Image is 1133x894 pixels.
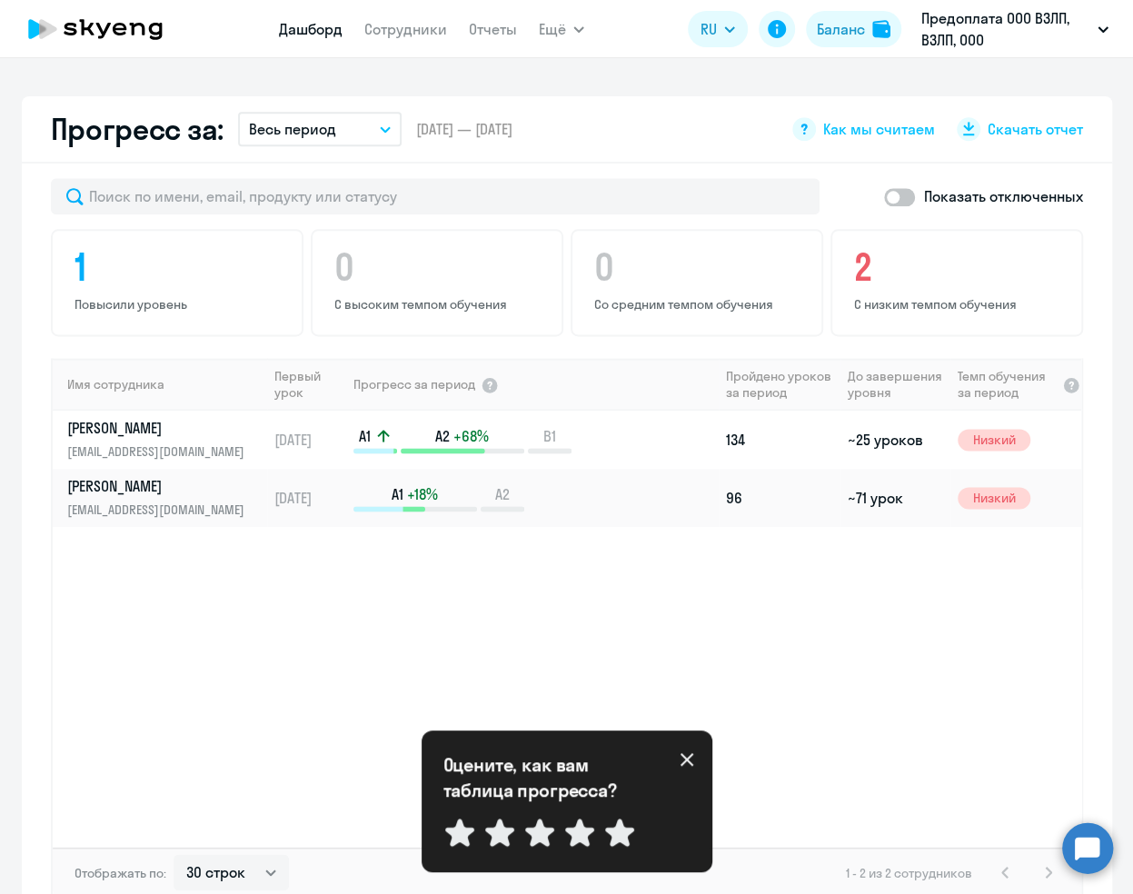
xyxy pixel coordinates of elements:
[249,118,336,140] p: Весь период
[912,7,1118,51] button: Предоплата ООО ВЗЛП, ВЗЛП, ООО
[701,18,717,40] span: RU
[443,752,643,803] p: Оцените, как вам таблица прогресса?
[67,500,254,520] p: [EMAIL_ADDRESS][DOMAIN_NAME]
[854,245,1065,289] h4: 2
[53,358,267,411] th: Имя сотрудника
[267,358,352,411] th: Первый урок
[267,411,352,469] td: [DATE]
[453,426,489,446] span: +68%
[51,111,224,147] h2: Прогресс за:
[279,20,343,38] a: Дашборд
[75,245,285,289] h4: 1
[846,864,972,880] span: 1 - 2 из 2 сотрудников
[988,119,1083,139] span: Скачать отчет
[719,469,840,527] td: 96
[359,426,371,446] span: A1
[435,426,450,446] span: A2
[958,429,1030,451] span: Низкий
[817,18,865,40] div: Баланс
[539,18,566,40] span: Ещё
[416,119,512,139] span: [DATE] — [DATE]
[267,469,352,527] td: [DATE]
[364,20,447,38] a: Сотрудники
[806,11,901,47] button: Балансbalance
[539,11,584,47] button: Ещё
[75,296,285,313] p: Повысили уровень
[719,358,840,411] th: Пройдено уроков за период
[67,476,266,520] a: [PERSON_NAME][EMAIL_ADDRESS][DOMAIN_NAME]
[67,418,266,462] a: [PERSON_NAME][EMAIL_ADDRESS][DOMAIN_NAME]
[688,11,748,47] button: RU
[469,20,517,38] a: Отчеты
[823,119,935,139] span: Как мы считаем
[407,484,438,504] span: +18%
[543,426,556,446] span: B1
[958,368,1056,401] span: Темп обучения за период
[854,296,1065,313] p: С низким темпом обучения
[67,476,254,496] p: [PERSON_NAME]
[75,864,166,880] span: Отображать по:
[840,411,950,469] td: ~25 уроков
[67,418,254,438] p: [PERSON_NAME]
[495,484,510,504] span: A2
[958,487,1030,509] span: Низкий
[353,376,475,392] span: Прогресс за период
[51,178,820,214] input: Поиск по имени, email, продукту или статусу
[921,7,1090,51] p: Предоплата ООО ВЗЛП, ВЗЛП, ООО
[840,358,950,411] th: До завершения уровня
[238,112,402,146] button: Весь период
[67,442,254,462] p: [EMAIL_ADDRESS][DOMAIN_NAME]
[840,469,950,527] td: ~71 урок
[719,411,840,469] td: 134
[924,185,1083,207] p: Показать отключенных
[392,484,403,504] span: A1
[872,20,890,38] img: balance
